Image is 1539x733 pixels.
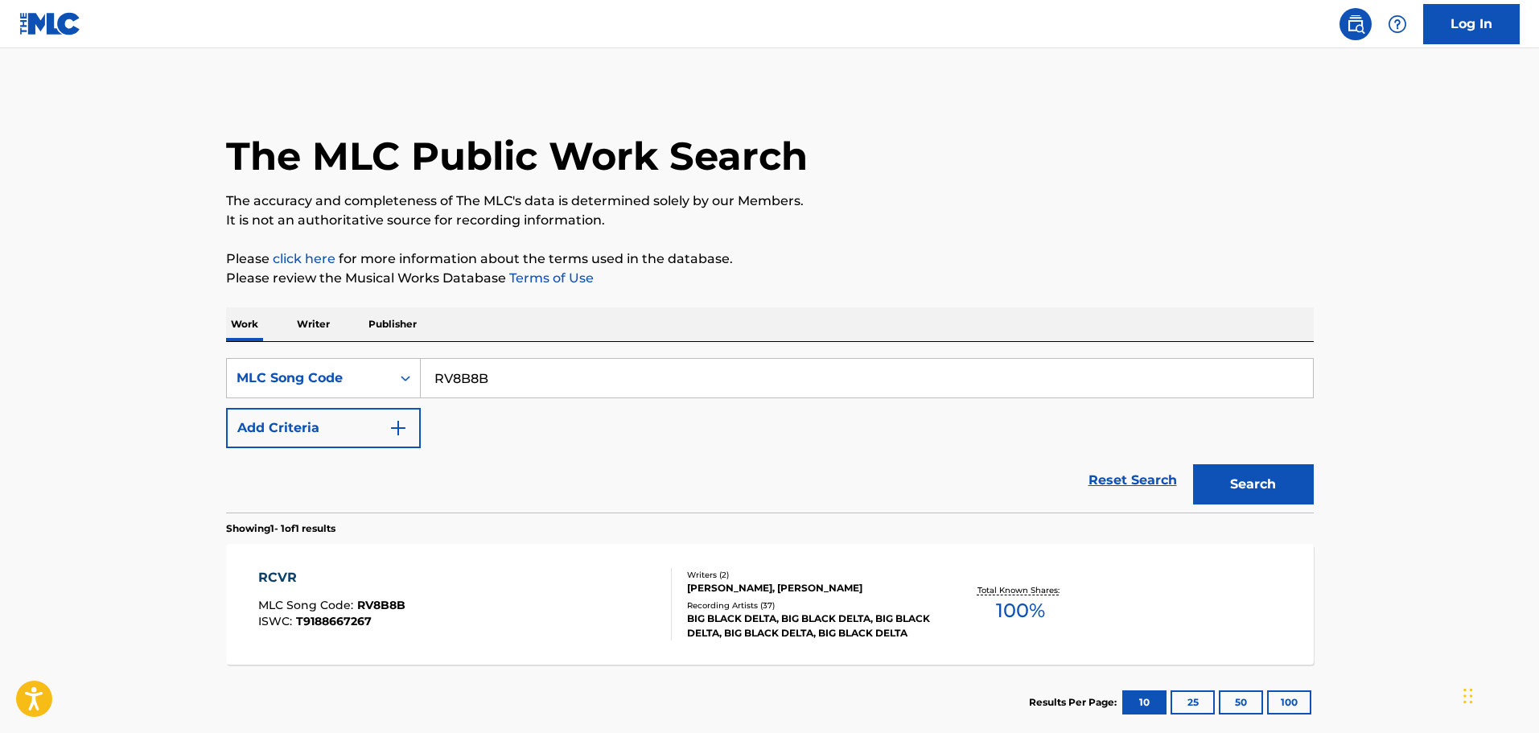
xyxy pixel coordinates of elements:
[226,521,335,536] p: Showing 1 - 1 of 1 results
[1267,690,1311,714] button: 100
[258,568,405,587] div: RCVR
[1388,14,1407,34] img: help
[226,132,808,180] h1: The MLC Public Work Search
[357,598,405,612] span: RV8B8B
[996,596,1045,625] span: 100 %
[226,408,421,448] button: Add Criteria
[687,569,930,581] div: Writers ( 2 )
[506,270,594,286] a: Terms of Use
[258,614,296,628] span: ISWC :
[1193,464,1314,504] button: Search
[1423,4,1520,44] a: Log In
[1171,690,1215,714] button: 25
[687,581,930,595] div: [PERSON_NAME], [PERSON_NAME]
[1459,656,1539,733] iframe: Chat Widget
[226,269,1314,288] p: Please review the Musical Works Database
[1219,690,1263,714] button: 50
[237,369,381,388] div: MLC Song Code
[226,211,1314,230] p: It is not an authoritative source for recording information.
[364,307,422,341] p: Publisher
[977,584,1064,596] p: Total Known Shares:
[292,307,335,341] p: Writer
[258,598,357,612] span: MLC Song Code :
[226,191,1314,211] p: The accuracy and completeness of The MLC's data is determined solely by our Members.
[226,544,1314,665] a: RCVRMLC Song Code:RV8B8BISWC:T9188667267Writers (2)[PERSON_NAME], [PERSON_NAME]Recording Artists ...
[389,418,408,438] img: 9d2ae6d4665cec9f34b9.svg
[226,358,1314,513] form: Search Form
[1339,8,1372,40] a: Public Search
[1029,695,1121,710] p: Results Per Page:
[1381,8,1413,40] div: Help
[1463,672,1473,720] div: Drag
[226,307,263,341] p: Work
[226,249,1314,269] p: Please for more information about the terms used in the database.
[1080,463,1185,498] a: Reset Search
[687,612,930,640] div: BIG BLACK DELTA, BIG BLACK DELTA, BIG BLACK DELTA, BIG BLACK DELTA, BIG BLACK DELTA
[1122,690,1167,714] button: 10
[19,12,81,35] img: MLC Logo
[273,251,335,266] a: click here
[1346,14,1365,34] img: search
[687,599,930,612] div: Recording Artists ( 37 )
[296,614,372,628] span: T9188667267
